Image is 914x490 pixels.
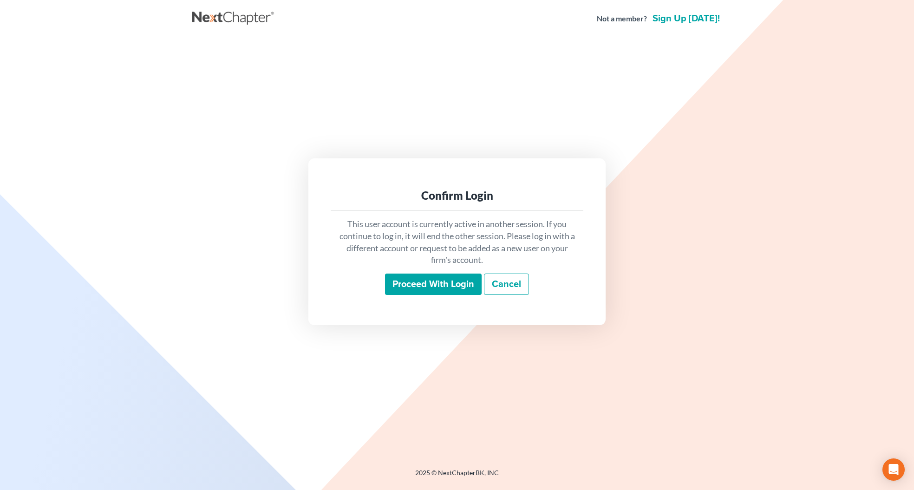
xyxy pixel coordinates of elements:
[338,188,576,203] div: Confirm Login
[385,274,482,295] input: Proceed with login
[484,274,529,295] a: Cancel
[192,468,722,485] div: 2025 © NextChapterBK, INC
[882,458,905,481] div: Open Intercom Messenger
[651,14,722,23] a: Sign up [DATE]!
[338,218,576,266] p: This user account is currently active in another session. If you continue to log in, it will end ...
[597,13,647,24] strong: Not a member?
